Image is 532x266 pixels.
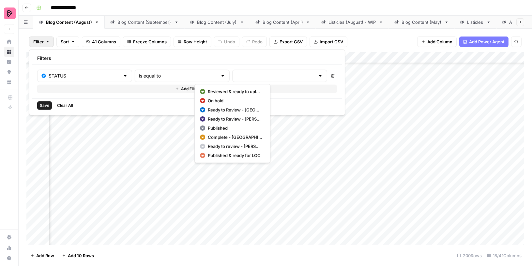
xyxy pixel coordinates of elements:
button: Filter [29,37,54,47]
span: Add Power Agent [469,38,505,45]
span: Undo [224,38,235,45]
span: Add Filter [181,86,199,92]
a: Your Data [4,77,14,87]
div: Blog Content (July) [197,19,237,25]
button: Row Height [174,37,211,47]
button: Add Column [417,37,457,47]
button: Undo [214,37,239,47]
a: Listicles (August) - WIP [316,16,389,29]
span: Published & ready for LOC [208,152,262,159]
a: Usage [4,243,14,253]
span: Filter [33,38,44,45]
div: Blog Content (August) [46,19,92,25]
a: Blog Content (May) [389,16,454,29]
span: Freeze Columns [133,38,167,45]
a: Browse [4,47,14,57]
span: Save [40,103,49,109]
span: Add Column [427,38,452,45]
span: Clear All [57,103,73,109]
div: Listicles [467,19,484,25]
span: Ready to review - [PERSON_NAME] [208,143,262,150]
span: Ready to Review - [GEOGRAPHIC_DATA] [208,107,262,113]
div: Filter [29,50,345,115]
a: Home [4,37,14,47]
button: Sort [56,37,79,47]
input: STATUS [49,73,120,79]
div: Listicles (August) - WIP [328,19,376,25]
button: Import CSV [310,37,347,47]
span: Sort [61,38,69,45]
a: Settings [4,232,14,243]
span: Export CSV [280,38,303,45]
a: Blog Content (August) [33,16,105,29]
button: Freeze Columns [123,37,171,47]
span: Add 10 Rows [68,252,94,259]
div: Blog Content (May) [402,19,442,25]
a: Insights [4,57,14,67]
div: 200 Rows [454,250,484,261]
input: is equal to [139,73,218,79]
span: Redo [252,38,263,45]
button: Clear All [54,101,76,110]
span: Import CSV [320,38,343,45]
button: Workspace: Preply [4,5,14,22]
div: Blog Content (September) [117,19,172,25]
span: Row Height [184,38,207,45]
a: Blog Content (April) [250,16,316,29]
div: Filters [32,52,342,65]
span: 41 Columns [92,38,116,45]
a: Blog Content (September) [105,16,184,29]
span: Add Row [36,252,54,259]
a: Blog Content (July) [184,16,250,29]
button: Add Power Agent [459,37,509,47]
img: Preply Logo [4,7,16,19]
span: Reviewed & ready to upload [208,88,262,95]
span: Complete - [GEOGRAPHIC_DATA] [208,134,262,140]
span: On hold [208,97,262,104]
button: Export CSV [269,37,307,47]
button: Redo [242,37,267,47]
span: Published [208,125,262,131]
button: 41 Columns [82,37,120,47]
button: Help + Support [4,253,14,263]
div: 18/41 Columns [484,250,524,261]
div: Blog Content (April) [263,19,303,25]
button: Save [37,101,52,110]
button: Add Row [26,250,58,261]
button: Add 10 Rows [58,250,98,261]
span: Ready to Review - [PERSON_NAME] [208,116,262,122]
a: Opportunities [4,67,14,77]
a: Listicles [454,16,496,29]
button: Add Filter [37,85,337,93]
